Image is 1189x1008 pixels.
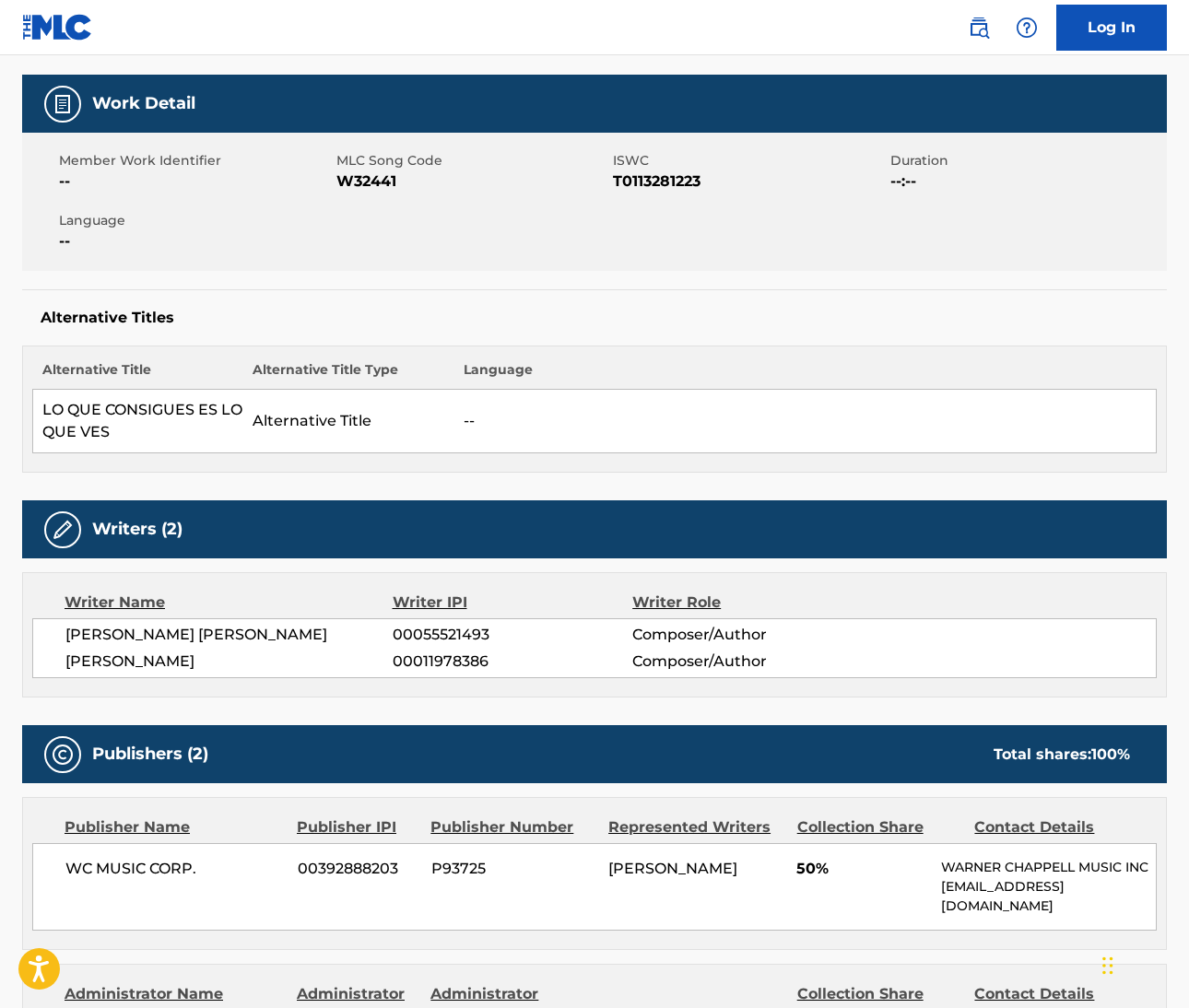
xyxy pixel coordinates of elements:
[393,624,632,646] span: 00055521493
[890,170,1163,193] span: --:--
[632,651,851,673] span: Composer/Author
[22,14,93,41] img: MLC Logo
[65,624,393,646] span: [PERSON_NAME] [PERSON_NAME]
[1056,5,1167,51] a: Log In
[59,170,332,193] span: --
[941,877,1156,916] p: [EMAIL_ADDRESS][DOMAIN_NAME]
[65,651,393,673] span: [PERSON_NAME]
[393,651,632,673] span: 00011978386
[454,360,1157,390] th: Language
[431,858,594,880] span: P93725
[608,860,737,877] span: [PERSON_NAME]
[92,93,195,114] h5: Work Detail
[1016,17,1038,39] img: help
[52,93,74,115] img: Work Detail
[632,592,851,614] div: Writer Role
[243,390,454,453] td: Alternative Title
[454,390,1157,453] td: --
[974,816,1138,838] div: Contact Details
[65,816,283,838] div: Publisher Name
[613,151,886,170] span: ISWC
[297,816,417,838] div: Publisher IPI
[393,592,633,614] div: Writer IPI
[92,744,208,765] h5: Publishers (2)
[52,744,74,766] img: Publishers
[608,816,783,838] div: Represented Writers
[336,170,609,193] span: W32441
[1091,745,1130,763] span: 100 %
[33,390,244,453] td: LO QUE CONSIGUES ES LO QUE VES
[960,9,997,46] a: Public Search
[797,816,961,838] div: Collection Share
[298,858,418,880] span: 00392888203
[632,624,851,646] span: Composer/Author
[65,592,393,614] div: Writer Name
[1097,920,1189,1008] iframe: Chat Widget
[994,744,1130,766] div: Total shares:
[243,360,454,390] th: Alternative Title Type
[430,816,594,838] div: Publisher Number
[59,151,332,170] span: Member Work Identifier
[52,519,74,541] img: Writers
[336,151,609,170] span: MLC Song Code
[613,170,886,193] span: T0113281223
[968,17,990,39] img: search
[1102,938,1113,993] div: Drag
[1008,9,1045,46] div: Help
[890,151,1163,170] span: Duration
[92,519,182,540] h5: Writers (2)
[65,858,284,880] span: WC MUSIC CORP.
[41,309,1148,327] h5: Alternative Titles
[796,858,927,880] span: 50%
[33,360,244,390] th: Alternative Title
[59,211,332,230] span: Language
[59,230,332,252] span: --
[941,858,1156,877] p: WARNER CHAPPELL MUSIC INC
